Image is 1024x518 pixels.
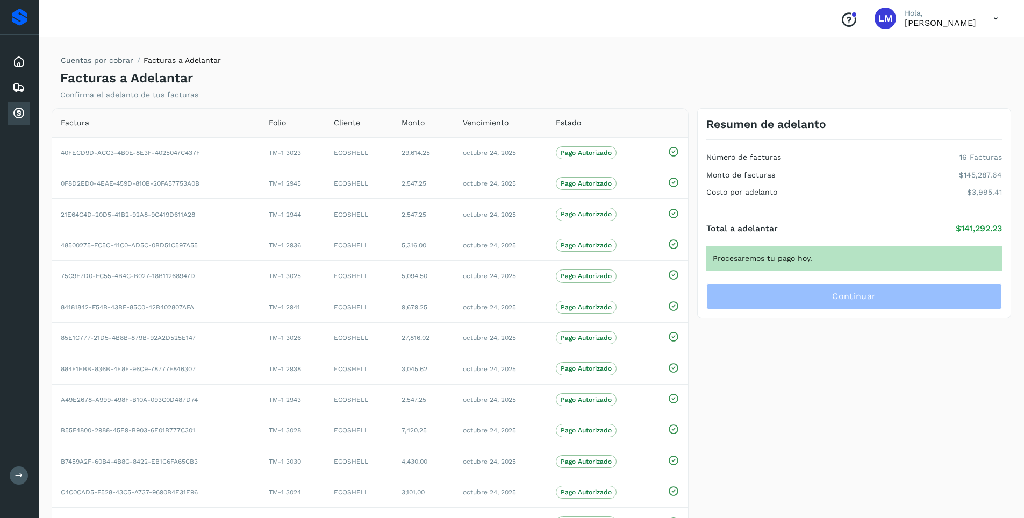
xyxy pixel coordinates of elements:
[561,488,612,496] p: Pago Autorizado
[52,446,260,477] td: B7459A2F-60B4-4B8C-8422-EB1C6FA65CB3
[706,117,826,131] h3: Resumen de adelanto
[269,117,286,129] span: Folio
[402,303,427,311] span: 9,679.25
[463,272,516,280] span: octubre 24, 2025
[463,458,516,465] span: octubre 24, 2025
[52,384,260,415] td: A49E2678-A999-498F-B10A-093C0D487D74
[956,223,1002,233] p: $141,292.23
[325,292,393,322] td: ECOSHELL
[260,477,325,508] td: TM-1 3024
[325,230,393,260] td: ECOSHELL
[463,365,516,373] span: octubre 24, 2025
[402,427,427,434] span: 7,420.25
[463,242,516,249] span: octubre 24, 2025
[967,188,1002,197] p: $3,995.41
[561,242,612,249] p: Pago Autorizado
[402,458,427,465] span: 4,430.00
[60,55,221,70] nav: breadcrumb
[52,261,260,292] td: 75C9F7D0-FC55-4B4C-B027-18B11268947D
[260,168,325,199] td: TM-1 2945
[52,323,260,353] td: 85E1C777-21D5-4B8B-879B-92A2D525E147
[706,223,778,233] h4: Total a adelantar
[402,488,425,496] span: 3,101.00
[463,211,516,218] span: octubre 24, 2025
[561,396,612,403] p: Pago Autorizado
[260,292,325,322] td: TM-1 2941
[52,353,260,384] td: 884F1EBB-836B-4E8F-96C9-78777F846307
[402,211,426,218] span: 2,547.25
[561,427,612,434] p: Pago Autorizado
[260,199,325,230] td: TM-1 2944
[260,323,325,353] td: TM-1 3026
[561,365,612,372] p: Pago Autorizado
[260,353,325,384] td: TM-1 2938
[402,149,430,157] span: 29,614.25
[260,230,325,260] td: TM-1 2936
[561,303,612,311] p: Pago Autorizado
[463,149,516,157] span: octubre 24, 2025
[402,272,427,280] span: 5,094.50
[325,477,393,508] td: ECOSHELL
[325,353,393,384] td: ECOSHELL
[402,365,427,373] span: 3,045.62
[325,261,393,292] td: ECOSHELL
[706,283,1002,309] button: Continuar
[325,168,393,199] td: ECOSHELL
[52,292,260,322] td: 84181842-F54B-43BE-85C0-42B402807AFA
[52,168,260,199] td: 0F8D2ED0-4EAE-459D-810B-20FA57753A0B
[706,188,777,197] h4: Costo por adelanto
[402,242,426,249] span: 5,316.00
[60,90,198,100] p: Confirma el adelanto de tus facturas
[8,102,30,125] div: Cuentas por cobrar
[905,18,976,28] p: LAURA MUÑIZ DOMINGUEZ
[959,153,1002,162] p: 16 Facturas
[463,427,516,434] span: octubre 24, 2025
[334,117,360,129] span: Cliente
[463,396,516,403] span: octubre 24, 2025
[325,137,393,168] td: ECOSHELL
[402,117,425,129] span: Monto
[8,76,30,100] div: Embarques
[463,488,516,496] span: octubre 24, 2025
[260,384,325,415] td: TM-1 2943
[706,153,781,162] h4: Número de facturas
[402,334,429,342] span: 27,816.02
[561,334,612,342] p: Pago Autorizado
[52,415,260,446] td: B55F4800-2988-45E9-B903-6E01B777C301
[260,415,325,446] td: TM-1 3028
[260,446,325,477] td: TM-1 3030
[561,272,612,280] p: Pago Autorizado
[325,446,393,477] td: ECOSHELL
[8,50,30,74] div: Inicio
[60,70,193,86] h4: Facturas a Adelantar
[61,56,133,65] a: Cuentas por cobrar
[561,180,612,187] p: Pago Autorizado
[463,117,509,129] span: Vencimiento
[61,117,89,129] span: Factura
[561,210,612,218] p: Pago Autorizado
[463,303,516,311] span: octubre 24, 2025
[706,246,1002,271] div: Procesaremos tu pago hoy.
[260,261,325,292] td: TM-1 3025
[561,149,612,157] p: Pago Autorizado
[52,230,260,260] td: 48500275-FC5C-41C0-AD5C-0BD51C597A55
[325,415,393,446] td: ECOSHELL
[325,199,393,230] td: ECOSHELL
[556,117,581,129] span: Estado
[325,384,393,415] td: ECOSHELL
[402,180,426,187] span: 2,547.25
[144,56,221,65] span: Facturas a Adelantar
[402,396,426,403] span: 2,547.25
[832,290,876,302] span: Continuar
[52,199,260,230] td: 21E64C4D-20D5-41B2-92A8-9C419D611A28
[52,477,260,508] td: C4C0CAD5-F528-43C5-A737-9690B4E31E96
[325,323,393,353] td: ECOSHELL
[260,137,325,168] td: TM-1 3023
[463,180,516,187] span: octubre 24, 2025
[561,458,612,465] p: Pago Autorizado
[706,171,775,180] h4: Monto de facturas
[959,171,1002,180] p: $145,287.64
[52,137,260,168] td: 40FECD9D-ACC3-4B0E-8E3F-4025047C437F
[905,9,976,18] p: Hola,
[463,334,516,342] span: octubre 24, 2025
